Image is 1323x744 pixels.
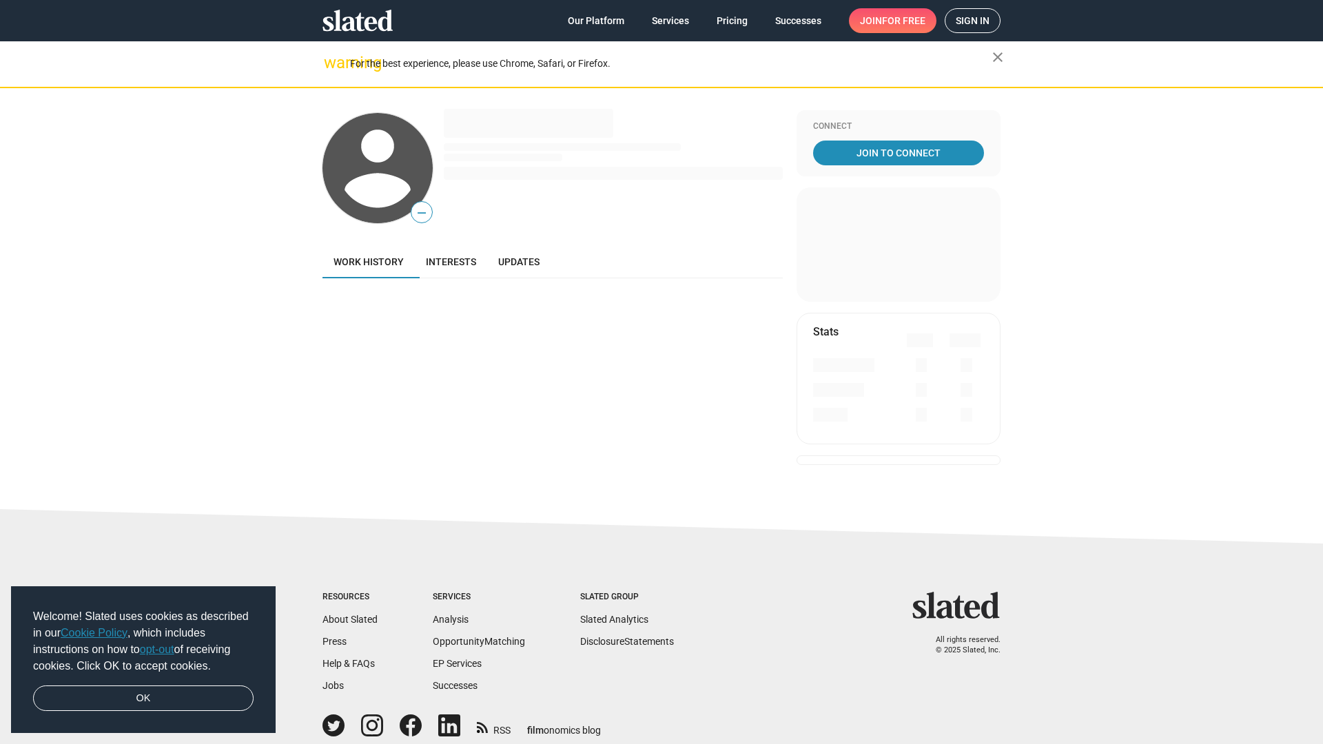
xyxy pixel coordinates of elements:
[33,685,254,712] a: dismiss cookie message
[641,8,700,33] a: Services
[527,713,601,737] a: filmonomics blog
[557,8,635,33] a: Our Platform
[813,121,984,132] div: Connect
[945,8,1001,33] a: Sign in
[433,658,482,669] a: EP Services
[764,8,832,33] a: Successes
[487,245,551,278] a: Updates
[568,8,624,33] span: Our Platform
[140,643,174,655] a: opt-out
[426,256,476,267] span: Interests
[322,680,344,691] a: Jobs
[849,8,936,33] a: Joinfor free
[433,636,525,647] a: OpportunityMatching
[415,245,487,278] a: Interests
[580,592,674,603] div: Slated Group
[527,725,544,736] span: film
[61,627,127,639] a: Cookie Policy
[322,592,378,603] div: Resources
[477,716,511,737] a: RSS
[813,324,839,339] mat-card-title: Stats
[433,680,478,691] a: Successes
[433,614,469,625] a: Analysis
[580,636,674,647] a: DisclosureStatements
[322,636,347,647] a: Press
[775,8,821,33] span: Successes
[498,256,540,267] span: Updates
[322,245,415,278] a: Work history
[882,8,925,33] span: for free
[989,49,1006,65] mat-icon: close
[11,586,276,734] div: cookieconsent
[860,8,925,33] span: Join
[350,54,992,73] div: For the best experience, please use Chrome, Safari, or Firefox.
[322,658,375,669] a: Help & FAQs
[956,9,989,32] span: Sign in
[411,204,432,222] span: —
[33,608,254,674] span: Welcome! Slated uses cookies as described in our , which includes instructions on how to of recei...
[921,635,1001,655] p: All rights reserved. © 2025 Slated, Inc.
[322,614,378,625] a: About Slated
[816,141,981,165] span: Join To Connect
[652,8,689,33] span: Services
[813,141,984,165] a: Join To Connect
[717,8,748,33] span: Pricing
[324,54,340,71] mat-icon: warning
[433,592,525,603] div: Services
[706,8,759,33] a: Pricing
[334,256,404,267] span: Work history
[580,614,648,625] a: Slated Analytics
